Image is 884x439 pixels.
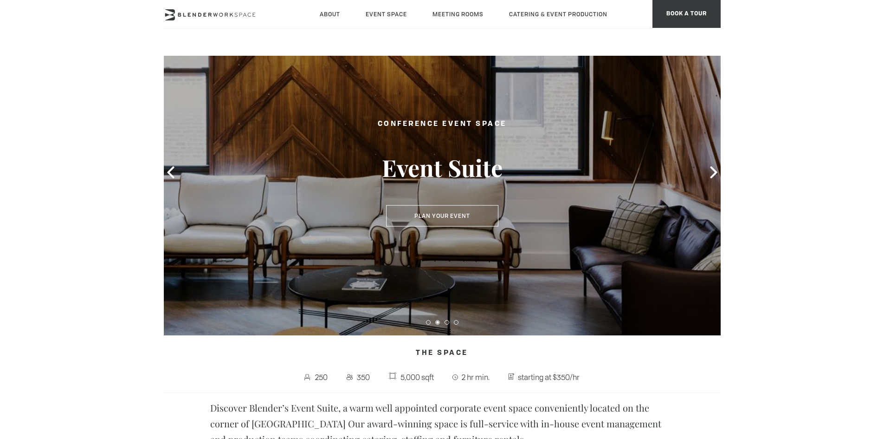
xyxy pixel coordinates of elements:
span: 250 [313,370,330,385]
h3: Event Suite [336,153,549,182]
span: 350 [355,370,372,385]
span: 2 hr min. [459,370,492,385]
span: 5,000 sqft [398,370,436,385]
button: Plan Your Event [386,205,498,227]
h2: Conference Event Space [336,118,549,130]
h4: The Space [164,345,721,362]
span: starting at $350/hr [516,370,582,385]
